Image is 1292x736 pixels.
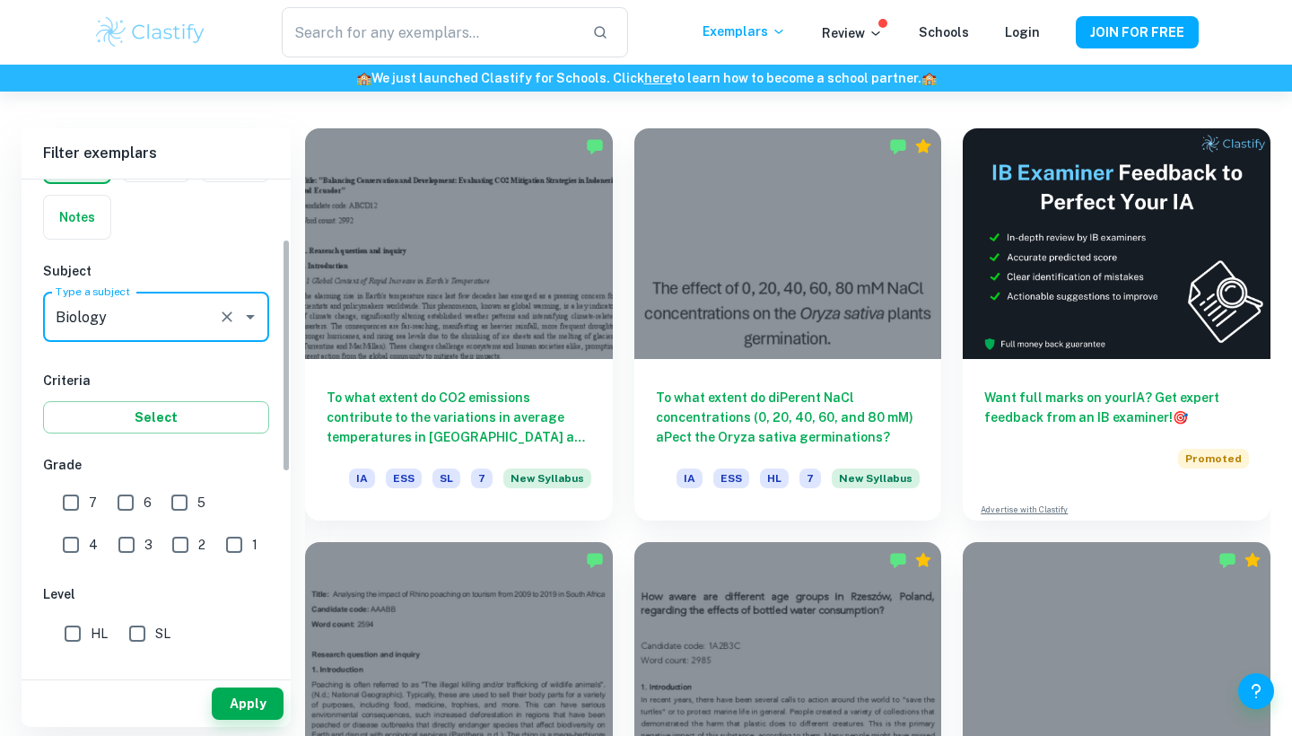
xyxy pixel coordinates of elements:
h6: Criteria [43,371,269,390]
div: Starting from the May 2026 session, the ESS IA requirements have changed. We created this exempla... [832,469,920,499]
a: Login [1005,25,1040,39]
button: Apply [212,688,284,720]
span: 6 [144,493,152,513]
a: Advertise with Clastify [981,504,1068,516]
a: To what extent do diPerent NaCl concentrations (0, 20, 40, 60, and 80 mM) aPect the Oryza sativa ... [634,128,942,521]
h6: Filter exemplars [22,128,291,179]
h6: Grade [43,455,269,475]
span: 3 [144,535,153,555]
span: 1 [252,535,258,555]
button: Clear [214,304,240,329]
h6: To what extent do diPerent NaCl concentrations (0, 20, 40, 60, and 80 mM) aPect the Oryza sativa ... [656,388,921,447]
span: IA [677,469,703,488]
span: New Syllabus [832,469,920,488]
span: SL [155,624,170,644]
img: Clastify logo [93,14,207,50]
img: Marked [586,137,604,155]
span: 7 [471,469,493,488]
button: JOIN FOR FREE [1076,16,1199,48]
span: 4 [89,535,98,555]
h6: Want full marks on your IA ? Get expert feedback from an IB examiner! [984,388,1249,427]
button: Help and Feedback [1238,673,1274,709]
input: Search for any exemplars... [282,7,578,57]
div: Starting from the May 2026 session, the ESS IA requirements have changed. We created this exempla... [503,469,591,499]
span: SL [432,469,460,488]
img: Thumbnail [963,128,1270,359]
span: IA [349,469,375,488]
span: 7 [799,469,821,488]
span: HL [760,469,789,488]
span: 7 [89,493,97,513]
a: here [644,71,672,85]
button: Notes [44,196,110,239]
h6: Subject [43,261,269,281]
h6: We just launched Clastify for Schools. Click to learn how to become a school partner. [4,68,1288,88]
span: ESS [713,469,749,488]
p: Exemplars [703,22,786,41]
label: Type a subject [56,284,130,299]
span: Promoted [1178,449,1249,469]
span: ESS [386,469,422,488]
p: Review [822,23,883,43]
a: To what extent do CO2 emissions contribute to the variations in average temperatures in [GEOGRAPH... [305,128,613,521]
span: 2 [198,535,205,555]
div: Premium [914,551,932,569]
div: Premium [1244,551,1261,569]
img: Marked [1218,551,1236,569]
h6: Level [43,584,269,604]
img: Marked [889,551,907,569]
button: Select [43,401,269,434]
span: 5 [197,493,205,513]
button: Open [238,304,263,329]
span: HL [91,624,108,644]
div: Premium [914,137,932,155]
span: 🏫 [921,71,937,85]
a: Schools [919,25,969,39]
img: Marked [586,551,604,569]
img: Marked [889,137,907,155]
span: 🎯 [1173,410,1188,425]
h6: To what extent do CO2 emissions contribute to the variations in average temperatures in [GEOGRAPH... [327,388,591,447]
span: 🏫 [356,71,371,85]
span: New Syllabus [503,469,591,488]
a: Want full marks on yourIA? Get expert feedback from an IB examiner!PromotedAdvertise with Clastify [963,128,1270,521]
